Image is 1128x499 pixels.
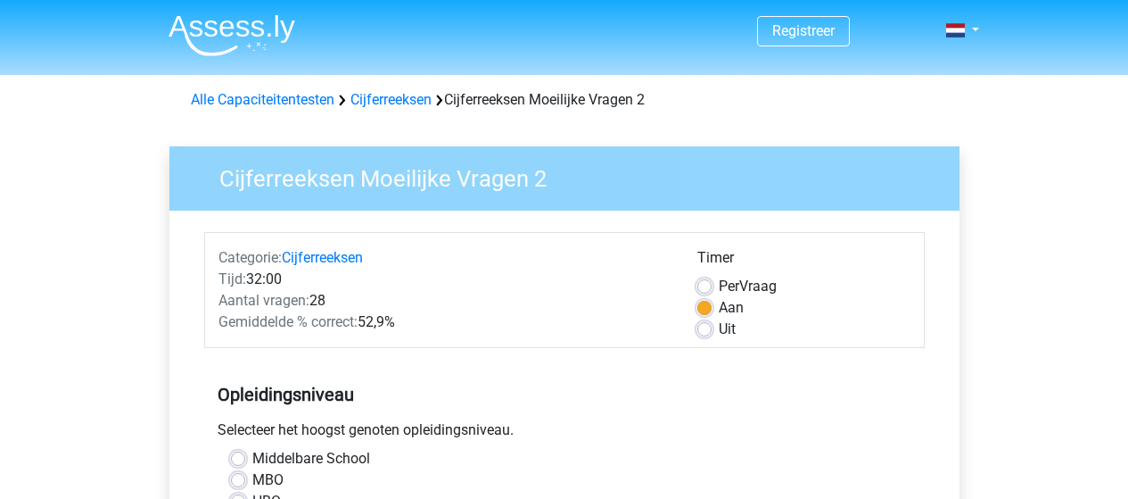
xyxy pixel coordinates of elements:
a: Cijferreeksen [350,91,432,108]
span: Per [719,278,739,295]
div: Cijferreeksen Moeilijke Vragen 2 [184,89,945,111]
label: Aan [719,297,744,319]
a: Alle Capaciteitentesten [191,91,334,108]
span: Categorie: [218,249,282,266]
div: 32:00 [205,269,684,290]
label: Middelbare School [252,448,370,470]
label: Uit [719,319,736,340]
div: 28 [205,290,684,312]
a: Cijferreeksen [282,249,363,266]
a: Registreer [772,22,835,39]
h5: Opleidingsniveau [218,377,911,412]
img: Assessly [169,14,295,56]
h3: Cijferreeksen Moeilijke Vragen 2 [198,158,946,193]
label: Vraag [719,276,777,297]
div: Selecteer het hoogst genoten opleidingsniveau. [204,420,925,448]
span: Tijd: [218,270,246,287]
span: Aantal vragen: [218,292,309,309]
div: 52,9% [205,312,684,333]
div: Timer [697,247,910,276]
label: MBO [252,470,284,491]
span: Gemiddelde % correct: [218,313,358,330]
